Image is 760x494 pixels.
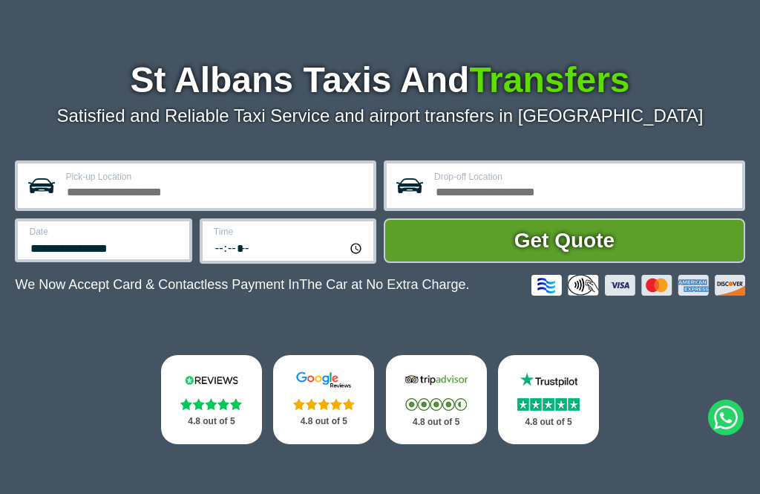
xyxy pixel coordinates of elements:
span: Transfers [469,60,629,100]
p: We Now Accept Card & Contactless Payment In [15,277,469,293]
p: Satisfied and Reliable Taxi Service and airport transfers in [GEOGRAPHIC_DATA] [15,105,744,126]
p: 4.8 out of 5 [289,412,358,431]
a: Reviews.io Stars 4.8 out of 5 [161,355,262,444]
a: Tripadvisor Stars 4.8 out of 5 [386,355,487,444]
img: Stars [180,398,242,410]
p: 4.8 out of 5 [514,413,583,432]
iframe: chat widget [557,461,753,494]
img: Stars [293,398,355,410]
img: Stars [517,398,580,411]
p: 4.8 out of 5 [177,412,246,431]
label: Drop-off Location [434,172,733,181]
button: Get Quote [384,218,744,263]
label: Pick-up Location [65,172,364,181]
a: Trustpilot Stars 4.8 out of 5 [498,355,599,444]
h1: St Albans Taxis And [15,62,744,98]
label: Time [214,227,364,236]
p: 4.8 out of 5 [402,413,471,432]
a: Google Stars 4.8 out of 5 [273,355,374,444]
img: Stars [405,398,467,411]
label: Date [29,227,180,236]
img: Reviews.io [177,371,246,389]
img: Credit And Debit Cards [531,275,745,296]
span: The Car at No Extra Charge. [299,277,469,292]
img: Trustpilot [514,371,583,389]
img: Tripadvisor [402,371,471,389]
img: Google [289,371,358,389]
